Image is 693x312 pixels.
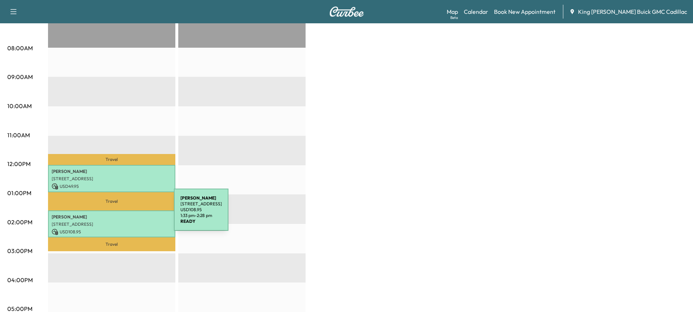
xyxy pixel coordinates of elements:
p: 11:00AM [7,131,30,139]
a: MapBeta [447,7,458,16]
p: USD 108.95 [52,229,172,235]
p: 12:00PM [7,159,31,168]
p: 1:33 pm - 2:28 pm [52,237,172,242]
div: Beta [450,15,458,20]
p: [PERSON_NAME] [52,214,172,220]
p: 10:00AM [7,102,32,110]
p: [STREET_ADDRESS] [52,221,172,227]
span: King [PERSON_NAME] Buick GMC Cadillac [578,7,687,16]
p: Travel [48,237,175,251]
p: 04:00PM [7,276,33,284]
p: [PERSON_NAME] [52,169,172,174]
p: 09:00AM [7,72,33,81]
p: [STREET_ADDRESS] [52,176,172,182]
p: Travel [48,192,175,210]
p: 02:00PM [7,218,32,226]
a: Book New Appointment [494,7,555,16]
p: 01:00PM [7,189,31,197]
p: Travel [48,154,175,165]
p: USD 49.95 [52,183,172,190]
img: Curbee Logo [329,7,364,17]
p: 08:00AM [7,44,33,52]
a: Calendar [464,7,488,16]
p: 03:00PM [7,246,32,255]
p: 12:00 pm - 12:56 pm [52,191,172,197]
